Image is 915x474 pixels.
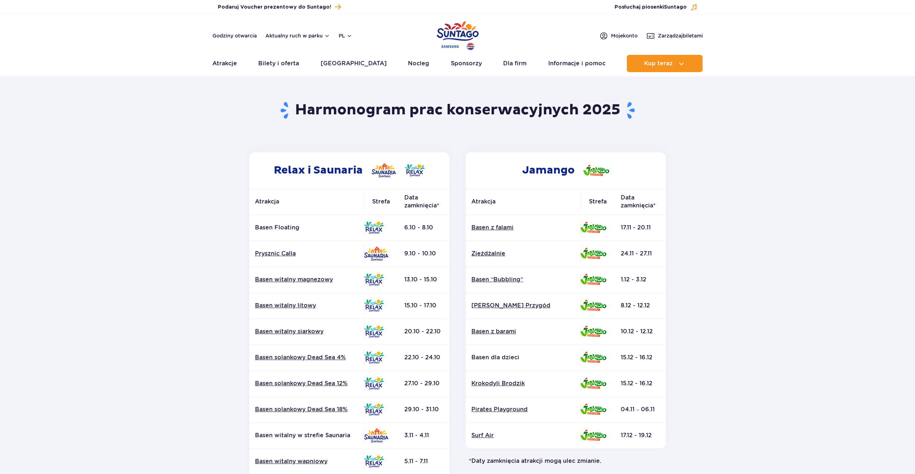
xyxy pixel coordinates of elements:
td: 22.10 - 24.10 [399,344,449,370]
img: Relax [364,351,384,364]
td: 17.12 - 19.12 [615,422,666,448]
td: 20.10 - 22.10 [399,319,449,344]
a: Godziny otwarcia [212,32,257,39]
img: Jamango [580,274,606,285]
button: pl [339,32,352,39]
button: Kup teraz [627,55,703,72]
a: Krokodyli Brodzik [471,379,575,387]
h2: Jamango [466,152,666,188]
span: Moje konto [611,32,638,39]
a: Atrakcje [212,55,237,72]
a: Dla firm [503,55,527,72]
a: Park of Poland [437,18,479,51]
span: Suntago [664,5,687,10]
img: Jamango [580,248,606,259]
th: Atrakcja [466,189,580,215]
td: 13.10 - 15.10 [399,267,449,293]
img: Jamango [580,430,606,441]
td: 9.10 - 10.10 [399,241,449,267]
button: Posłuchaj piosenkiSuntago [615,4,698,11]
img: Jamango [580,404,606,415]
img: Jamango [580,326,606,337]
a: Basen z falami [471,224,575,232]
td: 15.12 - 16.12 [615,370,666,396]
img: Relax [364,325,384,338]
a: Basen solankowy Dead Sea 12% [255,379,358,387]
span: Podaruj Voucher prezentowy do Suntago! [218,4,331,11]
a: Podaruj Voucher prezentowy do Suntago! [218,2,341,12]
a: Prysznic Calla [255,250,358,258]
img: Relax [405,164,425,176]
span: Zarządzaj biletami [658,32,703,39]
a: Zarządzajbiletami [646,31,703,40]
a: Basen witalny siarkowy [255,328,358,335]
td: 3.11 - 4.11 [399,422,449,448]
td: 8.12 - 12.12 [615,293,666,319]
a: Bilety i oferta [258,55,299,72]
a: Basen solankowy Dead Sea 4% [255,354,358,361]
img: Relax [364,299,384,312]
img: Jamango [583,165,609,176]
th: Data zamknięcia* [615,189,666,215]
p: Basen dla dzieci [471,354,575,361]
a: Mojekonto [599,31,638,40]
a: Basen “Bubbling” [471,276,575,284]
img: Saunaria [371,163,396,177]
a: Zjeżdżalnie [471,250,575,258]
td: 17.11 - 20.11 [615,215,666,241]
img: Jamango [580,352,606,363]
img: Relax [364,221,384,234]
p: Basen Floating [255,224,358,232]
img: Saunaria [364,428,388,443]
span: Posłuchaj piosenki [615,4,687,11]
a: Basen solankowy Dead Sea 18% [255,405,358,413]
th: Atrakcja [249,189,364,215]
button: Aktualny ruch w parku [265,33,330,39]
td: 6.10 - 8.10 [399,215,449,241]
h1: Harmonogram prac konserwacyjnych 2025 [246,101,669,120]
th: Strefa [580,189,615,215]
p: *Daty zamknięcia atrakcji mogą ulec zmianie. [463,457,669,465]
img: Relax [364,403,384,416]
th: Data zamknięcia* [399,189,449,215]
td: 24.11 - 27.11 [615,241,666,267]
img: Relax [364,377,384,390]
img: Jamango [580,378,606,389]
td: 27.10 - 29.10 [399,370,449,396]
a: Informacje i pomoc [548,55,606,72]
a: [GEOGRAPHIC_DATA] [321,55,387,72]
img: Jamango [580,300,606,311]
td: 15.12 - 16.12 [615,344,666,370]
a: Sponsorzy [451,55,482,72]
img: Relax [364,455,384,468]
h2: Relax i Saunaria [249,152,449,188]
td: 29.10 - 31.10 [399,396,449,422]
td: 10.12 - 12.12 [615,319,666,344]
p: Basen witalny w strefie Saunaria [255,431,358,439]
td: 15.10 - 17.10 [399,293,449,319]
th: Strefa [364,189,399,215]
a: Basen z barami [471,328,575,335]
a: Nocleg [408,55,429,72]
a: [PERSON_NAME] Przygód [471,302,575,310]
td: 04.11 – 06.11 [615,396,666,422]
img: Relax [364,273,384,286]
span: Kup teraz [644,60,673,67]
a: Basen witalny litowy [255,302,358,310]
a: Basen witalny wapniowy [255,457,358,465]
img: Saunaria [364,246,388,261]
a: Pirates Playground [471,405,575,413]
td: 1.12 - 3.12 [615,267,666,293]
a: Basen witalny magnezowy [255,276,358,284]
a: Surf Air [471,431,575,439]
img: Jamango [580,222,606,233]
